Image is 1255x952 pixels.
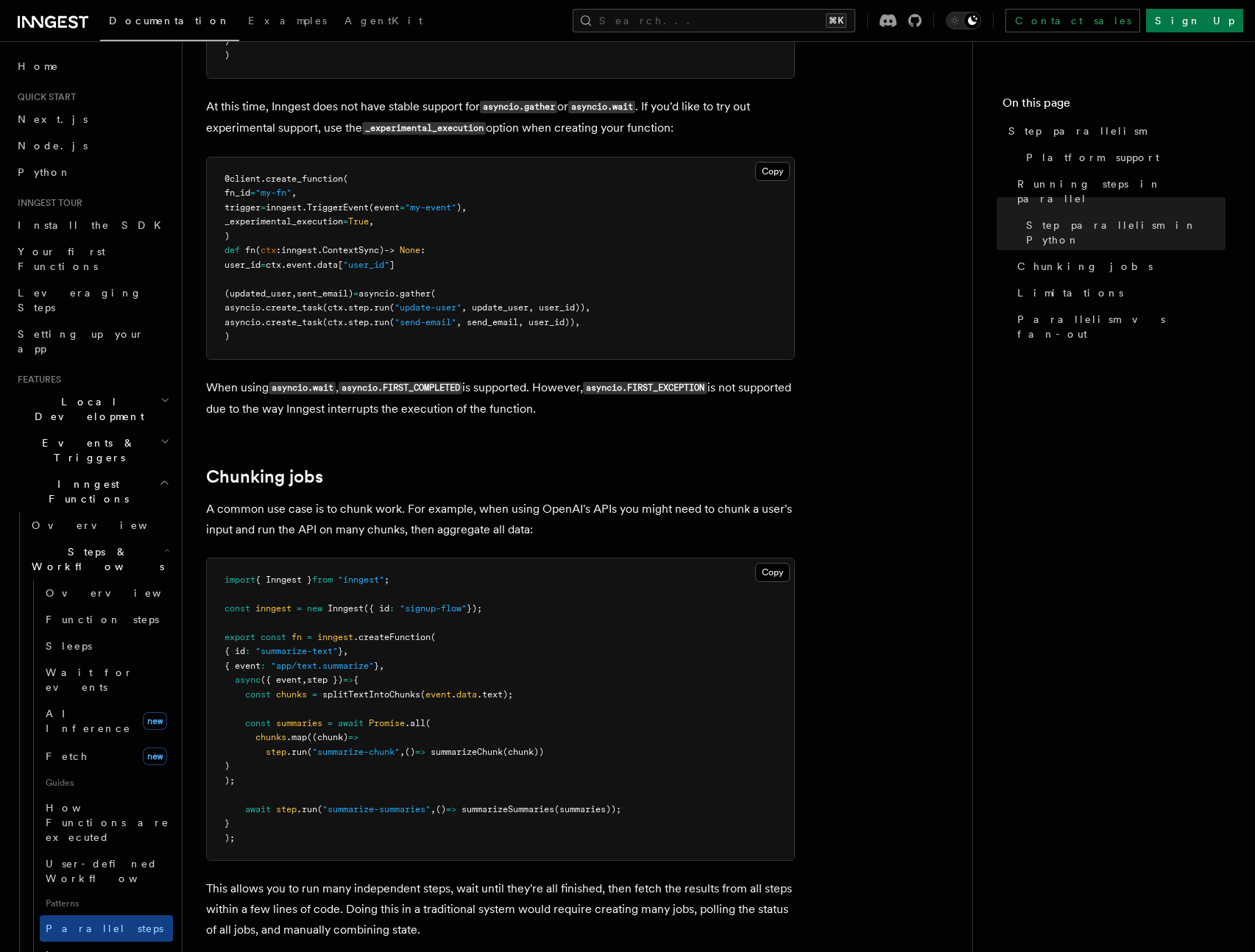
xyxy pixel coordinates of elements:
span: Install the SDK [18,219,170,231]
span: step [266,747,286,757]
span: ( [307,747,312,757]
span: => [343,675,353,685]
span: "summarize-summaries" [322,804,431,814]
span: export [225,632,255,642]
span: = [312,689,317,700]
span: (updated_user [225,288,291,299]
span: TriggerEvent [307,202,369,213]
span: , [431,804,436,814]
span: Function steps [46,614,159,625]
span: = [261,202,266,213]
span: step [276,804,297,814]
span: : [245,646,250,656]
span: Parallel steps [46,923,163,934]
span: ( [343,174,348,184]
button: Steps & Workflows [26,539,173,580]
span: ({ event [261,675,302,685]
span: _experimental_execution [225,216,343,227]
button: Copy [755,563,790,582]
span: True [348,216,369,227]
span: Inngest [328,603,364,614]
span: Sleeps [46,640,92,652]
a: How Functions are executed [40,795,173,850]
a: Next.js [12,106,173,132]
a: Examples [239,4,336,40]
span: new [143,747,167,765]
span: ( [317,804,322,814]
span: @client [225,174,261,184]
a: Step parallelism in Python [1020,212,1226,253]
span: ( [389,317,395,327]
button: Inngest Functions [12,471,173,512]
a: Leveraging Steps [12,280,173,321]
a: AgentKit [336,4,431,40]
span: create_task [266,317,322,327]
span: { event [225,661,261,671]
span: sent_email) [297,288,353,299]
span: const [245,718,271,728]
span: summarizeChunk [431,747,503,757]
span: inngest [317,632,353,642]
span: Wait for events [46,667,133,693]
a: AI Inferencenew [40,700,173,742]
span: () [405,747,415,757]
span: (ctx.step. [322,317,374,327]
span: "app/text.summarize" [271,661,374,671]
span: AI Inference [46,708,131,734]
a: Chunking jobs [1011,253,1226,280]
a: User-defined Workflows [40,850,173,892]
a: Node.js [12,132,173,159]
a: Python [12,159,173,185]
span: .createFunction [353,632,431,642]
span: . [395,288,400,299]
span: ContextSync) [322,245,384,255]
span: Quick start [12,91,76,103]
span: = [261,260,266,270]
p: When using , is supported. However, is not supported due to the way Inngest interrupts the execut... [206,377,795,419]
span: asyncio [358,288,395,299]
span: . [281,260,286,270]
a: Overview [40,580,173,606]
span: ctx [266,260,281,270]
span: (summaries)); [554,804,621,814]
span: "my-event" [405,202,456,213]
span: "send-email" [395,317,456,327]
span: ) [225,231,230,241]
p: At this time, Inngest does not have stable support for or . If you'd like to try out experimental... [206,96,795,139]
span: summaries [276,718,322,728]
span: (chunk)) [503,747,544,757]
span: import [225,575,255,585]
code: asyncio.FIRST_EXCEPTION [583,382,707,394]
span: trigger [225,202,261,213]
span: await [338,718,364,728]
p: This allows you to run many independent steps, wait until they're all finished, then fetch the re... [206,878,795,940]
span: Local Development [12,394,160,424]
span: ctx [261,245,276,255]
a: Install the SDK [12,212,173,238]
span: Features [12,374,61,386]
a: Setting up your app [12,321,173,362]
span: fn [245,245,255,255]
span: async [235,675,261,685]
a: Fetchnew [40,742,173,771]
span: await [245,804,271,814]
span: . [261,174,266,184]
span: run [374,317,389,327]
span: None [400,245,420,255]
span: "signup-flow" [400,603,467,614]
span: create_function [266,174,343,184]
span: . [317,245,322,255]
a: Chunking jobs [206,466,323,487]
span: , [291,288,297,299]
span: create_task [266,302,322,313]
span: AgentKit [344,15,423,26]
span: Fetch [46,750,88,762]
span: -> [384,245,395,255]
span: "my-fn" [255,188,291,198]
span: How Functions are executed [46,802,169,843]
span: run [374,302,389,313]
a: Step parallelism [1003,118,1226,144]
span: inngest. [266,202,307,213]
span: summarizeSummaries [462,804,554,814]
span: , send_email, user_id)), [456,317,580,327]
